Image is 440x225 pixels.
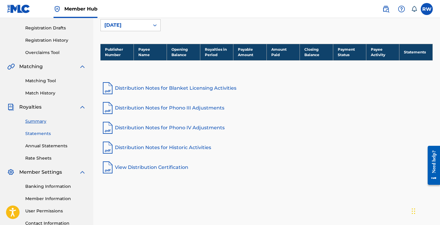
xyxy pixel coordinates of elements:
[100,121,115,135] img: pdf
[7,63,15,70] img: Matching
[100,81,115,95] img: pdf
[233,44,266,60] th: Payable Amount
[19,169,62,176] span: Member Settings
[7,169,14,176] img: Member Settings
[25,183,86,190] a: Banking Information
[54,5,61,13] img: Top Rightsholder
[200,44,233,60] th: Royalties in Period
[100,44,134,60] th: Publisher Number
[266,44,300,60] th: Amount Paid
[25,155,86,161] a: Rate Sheets
[333,44,366,60] th: Payment Status
[300,44,333,60] th: Closing Balance
[382,5,389,13] img: search
[100,101,115,115] img: pdf
[134,44,167,60] th: Payee Name
[412,202,415,220] div: Drag
[79,63,86,70] img: expand
[64,5,97,12] span: Member Hub
[25,130,86,137] a: Statements
[25,143,86,149] a: Annual Statements
[398,5,405,13] img: help
[25,90,86,96] a: Match History
[100,160,115,175] img: pdf
[399,44,433,60] th: Statements
[100,140,115,155] img: pdf
[411,6,417,12] div: Notifications
[25,196,86,202] a: Member Information
[19,103,42,111] span: Royalties
[104,22,146,29] div: [DATE]
[100,101,433,115] a: Distribution Notes for Phono III Adjustments
[395,3,408,15] div: Help
[25,118,86,124] a: Summary
[100,140,433,155] a: Distribution Notes for Historic Activities
[25,208,86,214] a: User Permissions
[25,49,86,56] a: Overclaims Tool
[423,141,440,190] iframe: Resource Center
[19,63,43,70] span: Matching
[380,3,392,15] a: Public Search
[79,103,86,111] img: expand
[100,160,433,175] a: View Distribution Certification
[25,78,86,84] a: Matching Tool
[7,4,30,13] img: MLC Logo
[167,44,200,60] th: Opening Balance
[366,44,399,60] th: Payee Activity
[410,196,440,225] iframe: Chat Widget
[7,103,14,111] img: Royalties
[100,81,433,95] a: Distribution Notes for Blanket Licensing Activities
[421,3,433,15] div: User Menu
[100,121,433,135] a: Distribution Notes for Phono IV Adjustments
[79,169,86,176] img: expand
[25,37,86,43] a: Registration History
[25,25,86,31] a: Registration Drafts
